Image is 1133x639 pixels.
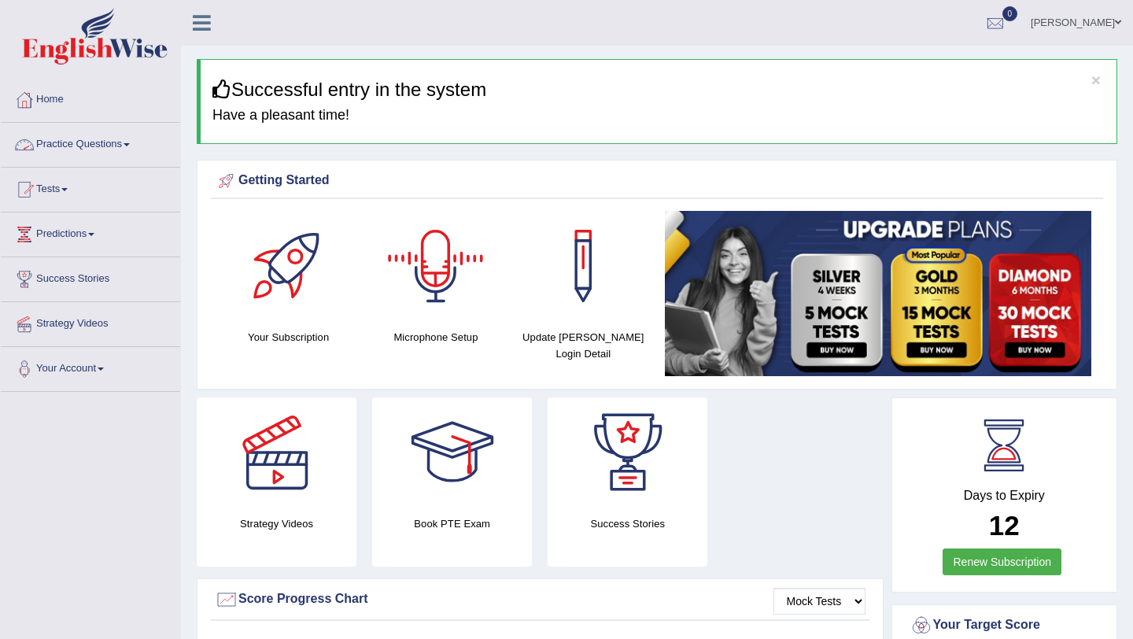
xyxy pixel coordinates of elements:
[1091,72,1101,88] button: ×
[1,123,180,162] a: Practice Questions
[989,510,1020,541] b: 12
[197,515,356,532] h4: Strategy Videos
[943,549,1061,575] a: Renew Subscription
[215,169,1099,193] div: Getting Started
[518,329,649,362] h4: Update [PERSON_NAME] Login Detail
[372,515,532,532] h4: Book PTE Exam
[1,212,180,252] a: Predictions
[1,168,180,207] a: Tests
[665,211,1091,376] img: small5.jpg
[1,257,180,297] a: Success Stories
[910,489,1100,503] h4: Days to Expiry
[1002,6,1018,21] span: 0
[212,108,1105,124] h4: Have a pleasant time!
[215,588,865,611] div: Score Progress Chart
[1,302,180,342] a: Strategy Videos
[1,78,180,117] a: Home
[223,329,354,345] h4: Your Subscription
[212,79,1105,100] h3: Successful entry in the system
[910,614,1100,637] div: Your Target Score
[1,347,180,386] a: Your Account
[548,515,707,532] h4: Success Stories
[370,329,501,345] h4: Microphone Setup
